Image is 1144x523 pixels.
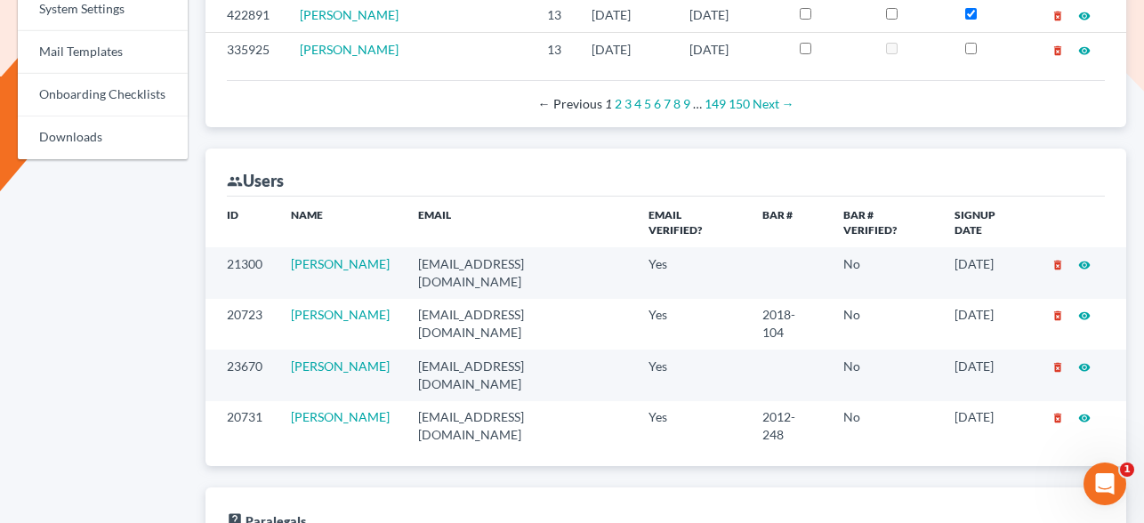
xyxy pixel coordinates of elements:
td: [DATE] [577,32,675,66]
a: Mail Templates [18,31,188,74]
td: No [829,247,940,298]
th: Name [277,197,404,247]
a: Page 3 [624,96,632,111]
td: Yes [634,350,748,400]
td: 2018-104 [748,299,829,350]
td: Yes [634,299,748,350]
iframe: Intercom live chat [1084,463,1126,505]
td: No [829,401,940,452]
i: delete_forever [1051,412,1064,424]
a: visibility [1078,358,1091,374]
th: Signup Date [940,197,1037,247]
a: delete_forever [1051,7,1064,22]
span: … [693,96,702,111]
td: No [829,299,940,350]
a: Page 9 [683,96,690,111]
a: Page 2 [615,96,622,111]
td: [DATE] [940,401,1037,452]
a: delete_forever [1051,307,1064,322]
i: delete_forever [1051,310,1064,322]
a: Page 6 [654,96,661,111]
th: Email [404,197,634,247]
i: visibility [1078,412,1091,424]
i: delete_forever [1051,361,1064,374]
a: Page 149 [705,96,726,111]
td: [DATE] [940,299,1037,350]
a: delete_forever [1051,256,1064,271]
a: Page 150 [729,96,750,111]
th: Bar # Verified? [829,197,940,247]
i: group [227,173,243,189]
td: 21300 [205,247,277,298]
a: Page 5 [644,96,651,111]
th: Bar # [748,197,829,247]
span: Previous page [538,96,602,111]
i: visibility [1078,361,1091,374]
td: 13 [533,32,577,66]
a: Page 8 [673,96,681,111]
a: visibility [1078,42,1091,57]
i: visibility [1078,10,1091,22]
a: Onboarding Checklists [18,74,188,117]
td: [DATE] [940,247,1037,298]
a: visibility [1078,409,1091,424]
td: [EMAIL_ADDRESS][DOMAIN_NAME] [404,350,634,400]
td: 2012-248 [748,401,829,452]
a: [PERSON_NAME] [291,256,390,271]
a: delete_forever [1051,409,1064,424]
a: visibility [1078,307,1091,322]
a: Page 4 [634,96,641,111]
a: [PERSON_NAME] [291,409,390,424]
a: Page 7 [664,96,671,111]
i: delete_forever [1051,10,1064,22]
td: [DATE] [940,350,1037,400]
a: delete_forever [1051,358,1064,374]
td: [EMAIL_ADDRESS][DOMAIN_NAME] [404,247,634,298]
em: Page 1 [605,96,612,111]
td: [EMAIL_ADDRESS][DOMAIN_NAME] [404,401,634,452]
i: visibility [1078,259,1091,271]
a: Downloads [18,117,188,159]
td: Yes [634,247,748,298]
div: Users [227,170,284,191]
a: delete_forever [1051,42,1064,57]
div: Pagination [241,95,1091,113]
i: delete_forever [1051,259,1064,271]
a: visibility [1078,256,1091,271]
span: 1 [1120,463,1134,477]
td: 335925 [205,32,286,66]
a: visibility [1078,7,1091,22]
td: [DATE] [675,32,785,66]
a: [PERSON_NAME] [300,42,399,57]
a: [PERSON_NAME] [291,358,390,374]
i: visibility [1078,44,1091,57]
td: 20723 [205,299,277,350]
td: 20731 [205,401,277,452]
td: [EMAIL_ADDRESS][DOMAIN_NAME] [404,299,634,350]
td: 23670 [205,350,277,400]
td: No [829,350,940,400]
td: Yes [634,401,748,452]
i: visibility [1078,310,1091,322]
th: Email Verified? [634,197,748,247]
i: delete_forever [1051,44,1064,57]
a: Next page [753,96,794,111]
a: [PERSON_NAME] [291,307,390,322]
th: ID [205,197,277,247]
a: [PERSON_NAME] [300,7,399,22]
